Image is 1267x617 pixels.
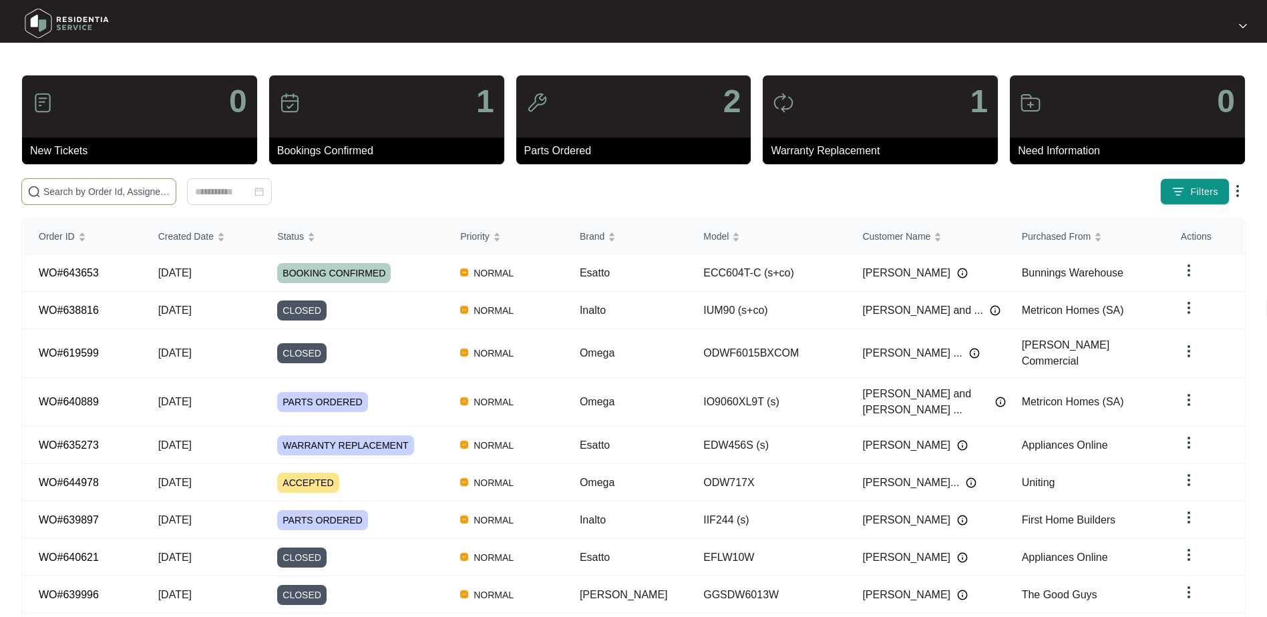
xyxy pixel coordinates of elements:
[969,348,980,359] img: Info icon
[687,427,846,464] td: EDW456S (s)
[862,265,950,281] span: [PERSON_NAME]
[277,510,367,530] span: PARTS ORDERED
[1022,339,1110,367] span: [PERSON_NAME] Commercial
[39,552,99,563] a: WO#640621
[277,143,504,159] p: Bookings Confirmed
[476,85,494,118] p: 1
[862,512,950,528] span: [PERSON_NAME]
[39,347,99,359] a: WO#619599
[468,345,519,361] span: NORMAL
[158,396,192,407] span: [DATE]
[862,550,950,566] span: [PERSON_NAME]
[1020,92,1041,114] img: icon
[39,589,99,600] a: WO#639996
[158,439,192,451] span: [DATE]
[580,304,606,316] span: Inalto
[460,268,468,276] img: Vercel Logo
[460,306,468,314] img: Vercel Logo
[39,477,99,488] a: WO#644978
[957,515,968,526] img: Info icon
[277,435,413,455] span: WARRANTY REPLACEMENT
[990,305,1001,316] img: Info icon
[468,550,519,566] span: NORMAL
[846,219,1005,254] th: Customer Name
[580,477,614,488] span: Omega
[771,143,998,159] p: Warranty Replacement
[460,441,468,449] img: Vercel Logo
[703,229,729,244] span: Model
[687,539,846,576] td: EFLW10W
[277,300,327,321] span: CLOSED
[468,437,519,453] span: NORMAL
[687,292,846,329] td: IUM90 (s+co)
[39,304,99,316] a: WO#638816
[580,396,614,407] span: Omega
[30,143,257,159] p: New Tickets
[39,229,75,244] span: Order ID
[158,589,192,600] span: [DATE]
[277,585,327,605] span: CLOSED
[526,92,548,114] img: icon
[1022,304,1124,316] span: Metricon Homes (SA)
[468,394,519,410] span: NORMAL
[158,552,192,563] span: [DATE]
[229,85,247,118] p: 0
[460,553,468,561] img: Vercel Logo
[277,392,367,412] span: PARTS ORDERED
[32,92,53,114] img: icon
[23,219,142,254] th: Order ID
[444,219,564,254] th: Priority
[39,439,99,451] a: WO#635273
[1160,178,1230,205] button: filter iconFilters
[158,229,214,244] span: Created Date
[862,587,950,603] span: [PERSON_NAME]
[687,576,846,614] td: GGSDW6013W
[468,265,519,281] span: NORMAL
[1022,514,1115,526] span: First Home Builders
[862,386,988,418] span: [PERSON_NAME] and [PERSON_NAME] ...
[468,302,519,319] span: NORMAL
[43,184,170,199] input: Search by Order Id, Assignee Name, Customer Name, Brand and Model
[1181,435,1197,451] img: dropdown arrow
[460,516,468,524] img: Vercel Logo
[1165,219,1244,254] th: Actions
[580,229,604,244] span: Brand
[862,302,983,319] span: [PERSON_NAME] and ...
[580,552,610,563] span: Esatto
[460,478,468,486] img: Vercel Logo
[277,343,327,363] span: CLOSED
[1022,267,1123,278] span: Bunnings Warehouse
[1181,509,1197,526] img: dropdown arrow
[1239,23,1247,29] img: dropdown arrow
[158,347,192,359] span: [DATE]
[279,92,301,114] img: icon
[1022,589,1097,600] span: The Good Guys
[1217,85,1235,118] p: 0
[1181,262,1197,278] img: dropdown arrow
[687,219,846,254] th: Model
[277,548,327,568] span: CLOSED
[862,437,950,453] span: [PERSON_NAME]
[995,397,1006,407] img: Info icon
[687,378,846,427] td: IO9060XL9T (s)
[687,501,846,539] td: IIF244 (s)
[957,440,968,451] img: Info icon
[957,590,968,600] img: Info icon
[1181,584,1197,600] img: dropdown arrow
[1181,472,1197,488] img: dropdown arrow
[277,229,304,244] span: Status
[580,267,610,278] span: Esatto
[27,185,41,198] img: search-icon
[1006,219,1165,254] th: Purchased From
[1190,185,1218,199] span: Filters
[1181,300,1197,316] img: dropdown arrow
[723,85,741,118] p: 2
[158,304,192,316] span: [DATE]
[468,587,519,603] span: NORMAL
[580,347,614,359] span: Omega
[524,143,751,159] p: Parts Ordered
[39,396,99,407] a: WO#640889
[564,219,687,254] th: Brand
[773,92,794,114] img: icon
[1181,343,1197,359] img: dropdown arrow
